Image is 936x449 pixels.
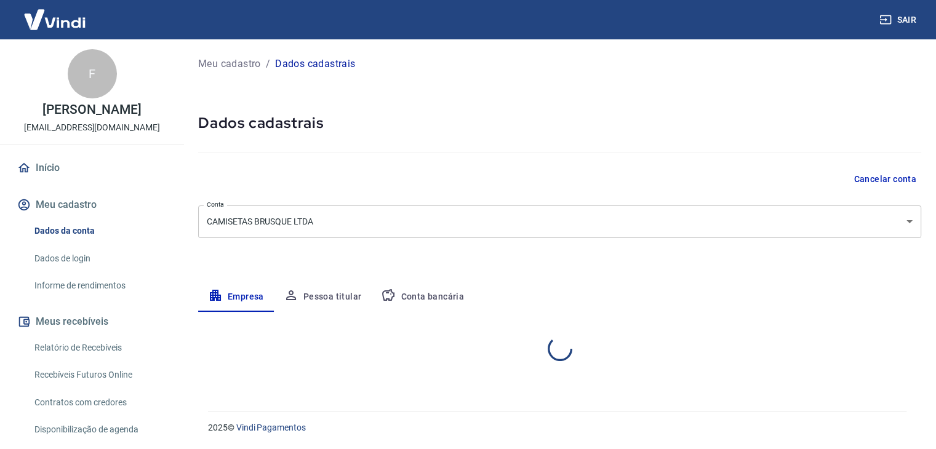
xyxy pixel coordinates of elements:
p: [EMAIL_ADDRESS][DOMAIN_NAME] [24,121,160,134]
a: Informe de rendimentos [30,273,169,298]
a: Disponibilização de agenda [30,417,169,442]
p: 2025 © [208,421,906,434]
a: Vindi Pagamentos [236,423,306,432]
a: Contratos com credores [30,390,169,415]
p: Dados cadastrais [275,57,355,71]
a: Meu cadastro [198,57,261,71]
button: Cancelar conta [849,168,921,191]
button: Meus recebíveis [15,308,169,335]
a: Dados da conta [30,218,169,244]
p: [PERSON_NAME] [42,103,141,116]
a: Relatório de Recebíveis [30,335,169,360]
a: Dados de login [30,246,169,271]
h5: Dados cadastrais [198,113,921,133]
a: Recebíveis Futuros Online [30,362,169,387]
button: Conta bancária [371,282,474,312]
a: Início [15,154,169,181]
div: CAMISETAS BRUSQUE LTDA [198,205,921,238]
button: Meu cadastro [15,191,169,218]
button: Sair [877,9,921,31]
button: Pessoa titular [274,282,372,312]
div: F [68,49,117,98]
button: Empresa [198,282,274,312]
p: / [266,57,270,71]
label: Conta [207,200,224,209]
img: Vindi [15,1,95,38]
